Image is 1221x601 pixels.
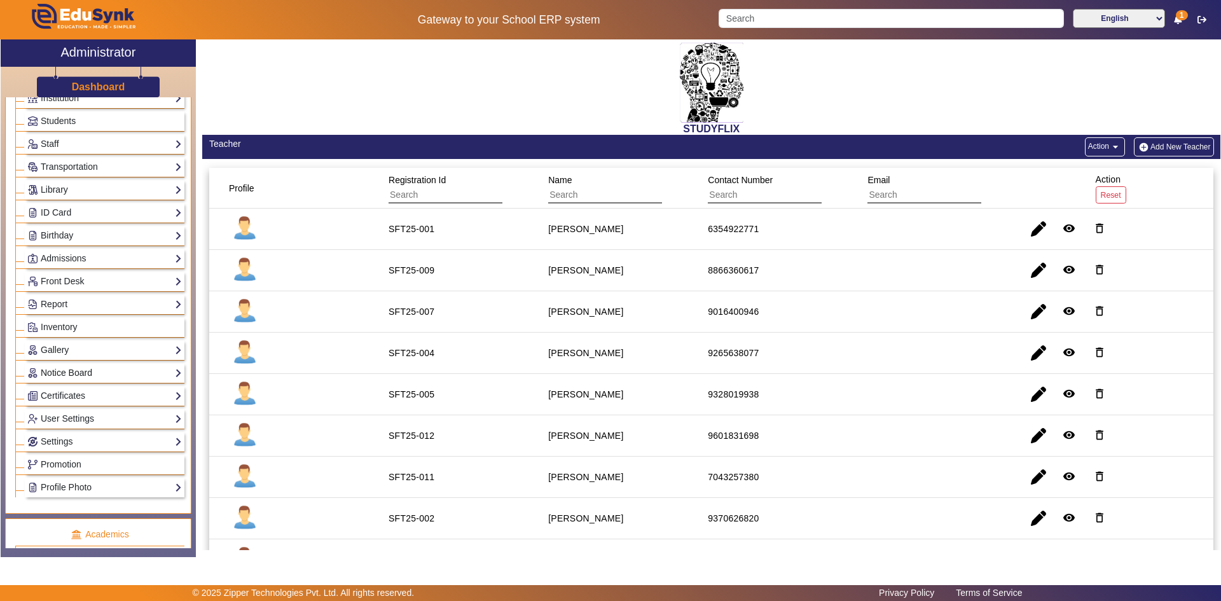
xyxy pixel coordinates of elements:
[863,169,997,208] div: Email
[548,265,623,275] staff-with-status: [PERSON_NAME]
[389,429,434,442] div: SFT25-012
[193,586,415,600] p: © 2025 Zipper Technologies Pvt. Ltd. All rights reserved.
[1063,346,1075,359] mat-icon: remove_red_eye
[1085,137,1125,156] button: Action
[1093,387,1106,400] mat-icon: delete_outline
[708,187,822,204] input: Search
[389,388,434,401] div: SFT25-005
[867,175,890,185] span: Email
[867,187,981,204] input: Search
[548,472,623,482] staff-with-status: [PERSON_NAME]
[389,512,434,525] div: SFT25-002
[384,169,518,208] div: Registration Id
[389,264,434,277] div: SFT25-009
[229,254,261,286] img: profile.png
[229,502,261,534] img: profile.png
[1063,222,1075,235] mat-icon: remove_red_eye
[548,513,623,523] staff-with-status: [PERSON_NAME]
[949,584,1028,601] a: Terms of Service
[389,305,434,318] div: SFT25-007
[28,460,38,469] img: Branchoperations.png
[708,305,759,318] div: 9016400946
[1093,429,1106,441] mat-icon: delete_outline
[15,528,184,541] p: Academics
[389,223,434,235] div: SFT25-001
[1109,141,1122,153] mat-icon: arrow_drop_down
[27,320,182,335] a: Inventory
[548,175,572,185] span: Name
[41,116,76,126] span: Students
[41,322,78,332] span: Inventory
[1063,511,1075,524] mat-icon: remove_red_eye
[1093,470,1106,483] mat-icon: delete_outline
[1,39,196,67] a: Administrator
[1137,142,1150,153] img: add-new-student.png
[1176,10,1188,20] span: 1
[548,431,623,441] staff-with-status: [PERSON_NAME]
[1063,305,1075,317] mat-icon: remove_red_eye
[1134,137,1214,156] button: Add New Teacher
[28,116,38,126] img: Students.png
[1063,387,1075,400] mat-icon: remove_red_eye
[544,169,678,208] div: Name
[708,175,773,185] span: Contact Number
[61,45,136,60] h2: Administrator
[389,347,434,359] div: SFT25-004
[229,420,261,452] img: profile.png
[708,223,759,235] div: 6354922771
[703,169,838,208] div: Contact Number
[1093,222,1106,235] mat-icon: delete_outline
[229,183,254,193] span: Profile
[680,43,743,123] img: 2da83ddf-6089-4dce-a9e2-416746467bdd
[389,175,446,185] span: Registration Id
[229,544,261,576] img: profile.png
[71,529,82,541] img: academic.png
[229,461,261,493] img: profile.png
[708,429,759,442] div: 9601831698
[1093,305,1106,317] mat-icon: delete_outline
[708,347,759,359] div: 9265638077
[229,337,261,369] img: profile.png
[719,9,1063,28] input: Search
[1063,263,1075,276] mat-icon: remove_red_eye
[389,471,434,483] div: SFT25-011
[1063,470,1075,483] mat-icon: remove_red_eye
[72,81,125,93] h3: Dashboard
[229,378,261,410] img: profile.png
[1093,346,1106,359] mat-icon: delete_outline
[548,389,623,399] staff-with-status: [PERSON_NAME]
[224,177,270,200] div: Profile
[229,213,261,245] img: profile.png
[708,471,759,483] div: 7043257380
[548,224,623,234] staff-with-status: [PERSON_NAME]
[28,322,38,332] img: Inventory.png
[1093,511,1106,524] mat-icon: delete_outline
[1096,186,1126,204] button: Reset
[312,13,705,27] h5: Gateway to your School ERP system
[708,264,759,277] div: 8866360617
[41,459,81,469] span: Promotion
[27,114,182,128] a: Students
[27,457,182,472] a: Promotion
[1093,263,1106,276] mat-icon: delete_outline
[389,187,502,204] input: Search
[708,388,759,401] div: 9328019938
[708,512,759,525] div: 9370626820
[209,137,705,151] div: Teacher
[1063,429,1075,441] mat-icon: remove_red_eye
[1091,168,1131,208] div: Action
[548,187,662,204] input: Search
[229,296,261,328] img: profile.png
[202,123,1220,135] h2: STUDYFLIX
[71,80,126,93] a: Dashboard
[548,307,623,317] staff-with-status: [PERSON_NAME]
[548,348,623,358] staff-with-status: [PERSON_NAME]
[873,584,941,601] a: Privacy Policy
